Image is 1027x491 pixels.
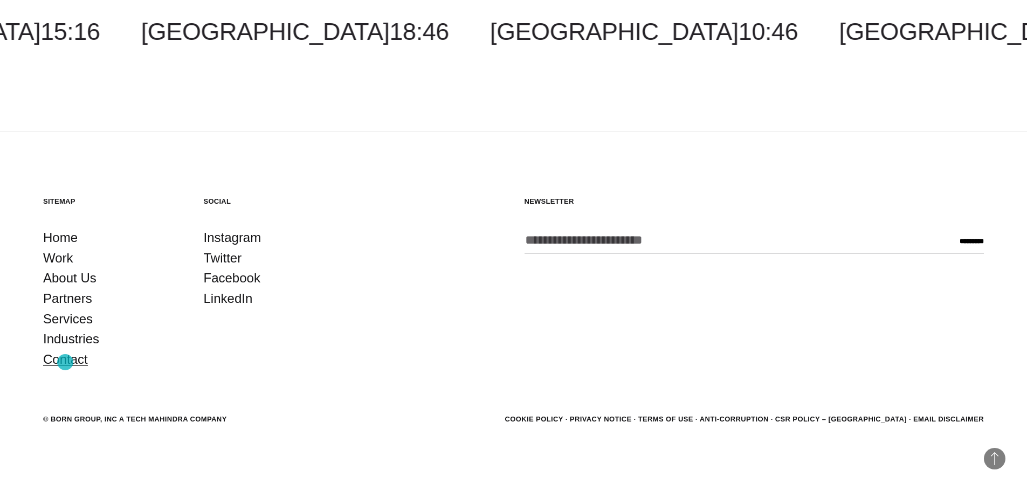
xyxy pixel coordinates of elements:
[204,248,242,268] a: Twitter
[984,448,1005,469] button: Back to Top
[43,197,182,206] h5: Sitemap
[43,309,93,329] a: Services
[43,329,99,349] a: Industries
[204,268,260,288] a: Facebook
[490,18,798,45] a: [GEOGRAPHIC_DATA]10:46
[505,415,563,423] a: Cookie Policy
[570,415,632,423] a: Privacy Notice
[739,18,798,45] span: 10:46
[525,197,984,206] h5: Newsletter
[40,18,100,45] span: 15:16
[141,18,449,45] a: [GEOGRAPHIC_DATA]18:46
[43,414,227,425] div: © BORN GROUP, INC A Tech Mahindra Company
[43,227,78,248] a: Home
[43,268,97,288] a: About Us
[389,18,449,45] span: 18:46
[638,415,693,423] a: Terms of Use
[204,227,261,248] a: Instagram
[204,197,343,206] h5: Social
[43,349,88,370] a: Contact
[700,415,769,423] a: Anti-Corruption
[775,415,907,423] a: CSR POLICY – [GEOGRAPHIC_DATA]
[913,415,984,423] a: Email Disclaimer
[204,288,253,309] a: LinkedIn
[43,248,73,268] a: Work
[43,288,92,309] a: Partners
